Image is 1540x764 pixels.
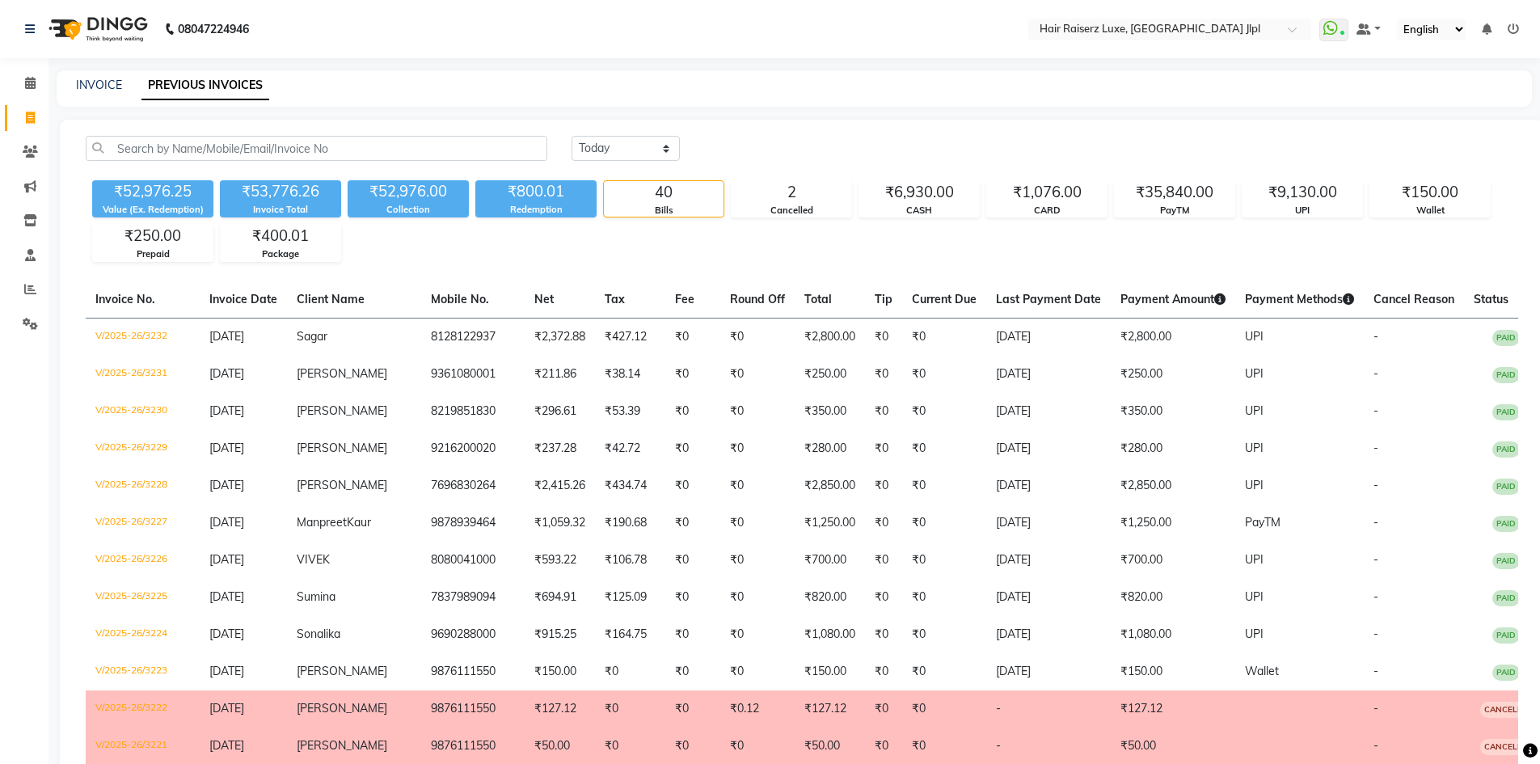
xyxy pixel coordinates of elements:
[730,292,785,306] span: Round Off
[220,203,341,217] div: Invoice Total
[1111,504,1235,542] td: ₹1,250.00
[86,504,200,542] td: V/2025-26/3227
[1245,552,1264,567] span: UPI
[93,247,213,261] div: Prepaid
[665,356,720,393] td: ₹0
[525,653,595,690] td: ₹150.00
[665,393,720,430] td: ₹0
[865,616,902,653] td: ₹0
[902,653,986,690] td: ₹0
[220,180,341,203] div: ₹53,776.26
[86,690,200,728] td: V/2025-26/3222
[86,579,200,616] td: V/2025-26/3225
[1492,553,1520,569] span: PAID
[76,78,122,92] a: INVOICE
[297,403,387,418] span: [PERSON_NAME]
[1111,579,1235,616] td: ₹820.00
[1111,653,1235,690] td: ₹150.00
[875,292,892,306] span: Tip
[525,356,595,393] td: ₹211.86
[1245,664,1279,678] span: Wallet
[1373,589,1378,604] span: -
[795,393,865,430] td: ₹350.00
[209,403,244,418] span: [DATE]
[525,393,595,430] td: ₹296.61
[297,515,347,530] span: Manpreet
[525,504,595,542] td: ₹1,059.32
[525,467,595,504] td: ₹2,415.26
[1245,515,1281,530] span: PayTM
[902,430,986,467] td: ₹0
[93,225,213,247] div: ₹250.00
[865,690,902,728] td: ₹0
[865,579,902,616] td: ₹0
[1120,292,1226,306] span: Payment Amount
[595,579,665,616] td: ₹125.09
[421,430,525,467] td: 9216200020
[795,467,865,504] td: ₹2,850.00
[1373,701,1378,715] span: -
[986,690,1111,728] td: -
[525,690,595,728] td: ₹127.12
[604,181,724,204] div: 40
[1492,627,1520,644] span: PAID
[86,616,200,653] td: V/2025-26/3224
[1245,478,1264,492] span: UPI
[1480,739,1538,755] span: CANCELLED
[720,467,795,504] td: ₹0
[297,366,387,381] span: [PERSON_NAME]
[1115,181,1234,204] div: ₹35,840.00
[795,542,865,579] td: ₹700.00
[1245,589,1264,604] span: UPI
[605,292,625,306] span: Tax
[1373,329,1378,344] span: -
[95,292,155,306] span: Invoice No.
[92,180,213,203] div: ₹52,976.25
[86,653,200,690] td: V/2025-26/3223
[720,318,795,356] td: ₹0
[912,292,977,306] span: Current Due
[665,504,720,542] td: ₹0
[209,701,244,715] span: [DATE]
[348,203,469,217] div: Collection
[297,701,387,715] span: [PERSON_NAME]
[421,579,525,616] td: 7837989094
[297,589,335,604] span: Sumina
[1115,204,1234,217] div: PayTM
[986,467,1111,504] td: [DATE]
[665,653,720,690] td: ₹0
[475,180,597,203] div: ₹800.01
[41,6,152,52] img: logo
[421,653,525,690] td: 9876111550
[525,430,595,467] td: ₹237.28
[595,393,665,430] td: ₹53.39
[595,616,665,653] td: ₹164.75
[865,318,902,356] td: ₹0
[986,579,1111,616] td: [DATE]
[720,393,795,430] td: ₹0
[665,690,720,728] td: ₹0
[865,653,902,690] td: ₹0
[86,430,200,467] td: V/2025-26/3229
[209,589,244,604] span: [DATE]
[996,292,1101,306] span: Last Payment Date
[720,430,795,467] td: ₹0
[987,204,1107,217] div: CARD
[86,467,200,504] td: V/2025-26/3228
[795,504,865,542] td: ₹1,250.00
[865,542,902,579] td: ₹0
[1245,366,1264,381] span: UPI
[297,478,387,492] span: [PERSON_NAME]
[1245,627,1264,641] span: UPI
[421,467,525,504] td: 7696830264
[720,616,795,653] td: ₹0
[421,318,525,356] td: 8128122937
[1111,430,1235,467] td: ₹280.00
[720,356,795,393] td: ₹0
[297,627,340,641] span: Sonalika
[865,430,902,467] td: ₹0
[865,356,902,393] td: ₹0
[865,393,902,430] td: ₹0
[86,318,200,356] td: V/2025-26/3232
[1245,329,1264,344] span: UPI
